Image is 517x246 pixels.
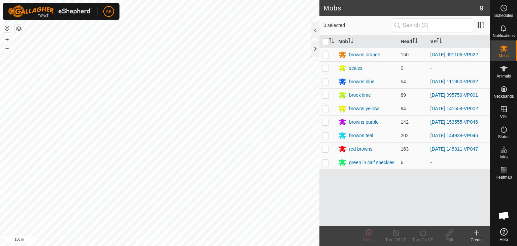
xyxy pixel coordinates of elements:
[106,8,112,15] span: AK
[496,74,511,78] span: Animals
[428,61,490,75] td: -
[133,237,159,243] a: Privacy Policy
[430,133,478,138] a: [DATE] 144938-VP046
[436,237,463,243] div: Edit
[430,106,478,111] a: [DATE] 141559-VP002
[401,52,409,57] span: 150
[363,238,375,242] span: Delete
[401,79,406,84] span: 54
[493,94,514,98] span: Neckbands
[499,238,508,242] span: Help
[323,22,391,29] span: 0 selected
[428,35,490,48] th: VP
[463,237,490,243] div: Create
[349,92,371,99] div: brook lime
[15,25,23,33] button: Map Layers
[495,175,512,179] span: Heatmap
[349,51,380,58] div: browns orange
[323,4,480,12] h2: Mobs
[493,34,515,38] span: Notifications
[401,133,409,138] span: 202
[401,119,409,125] span: 142
[382,237,409,243] div: Turn Off VP
[336,35,398,48] th: Mob
[430,52,478,57] a: [DATE] 091106-VP022
[490,225,517,244] a: Help
[480,3,483,13] span: 9
[3,35,11,43] button: +
[437,39,442,44] p-sorticon: Activate to sort
[349,119,379,126] div: browns purple
[430,146,478,152] a: [DATE] 145311-VP047
[348,39,353,44] p-sorticon: Activate to sort
[430,119,478,125] a: [DATE] 153555-VP046
[430,79,478,84] a: [DATE] 111950-VP032
[392,18,473,32] input: Search (S)
[401,65,404,71] span: 0
[430,92,478,98] a: [DATE] 095750-VP001
[401,160,404,165] span: 6
[349,146,372,153] div: red browns
[349,159,394,166] div: green in calf speckles
[349,65,363,72] div: scales
[498,135,509,139] span: Status
[499,54,509,58] span: Mobs
[401,146,409,152] span: 163
[398,35,428,48] th: Head
[499,155,508,159] span: Infra
[401,106,406,111] span: 94
[428,156,490,169] td: -
[349,78,375,85] div: browns blue
[494,13,513,18] span: Schedules
[349,132,373,139] div: browns teal
[3,44,11,52] button: –
[401,92,406,98] span: 89
[3,24,11,32] button: Reset Map
[329,39,334,44] p-sorticon: Activate to sort
[349,105,379,112] div: browns yellow
[409,237,436,243] div: Turn On VP
[412,39,418,44] p-sorticon: Activate to sort
[166,237,186,243] a: Contact Us
[8,5,92,18] img: Gallagher Logo
[494,206,514,226] div: Open chat
[500,115,507,119] span: VPs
